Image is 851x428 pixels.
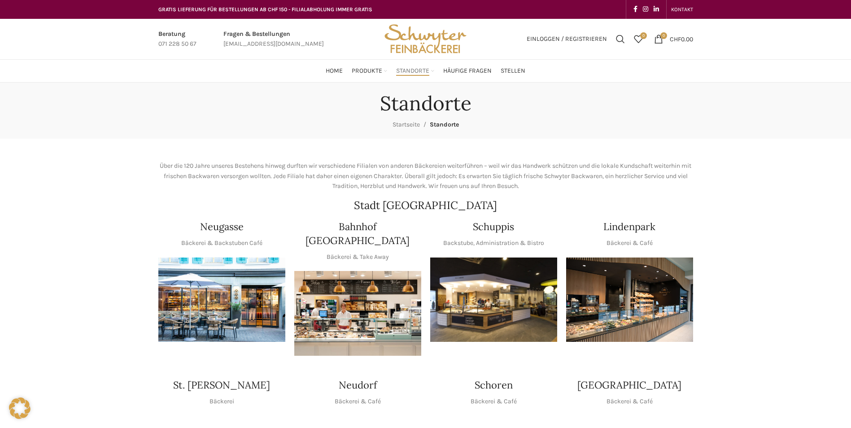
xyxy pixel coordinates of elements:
[631,3,640,16] a: Facebook social link
[158,200,693,211] h2: Stadt [GEOGRAPHIC_DATA]
[640,3,651,16] a: Instagram social link
[640,32,647,39] span: 0
[566,258,693,342] div: 1 / 1
[577,378,681,392] h4: [GEOGRAPHIC_DATA]
[670,35,681,43] span: CHF
[603,220,655,234] h4: Lindenpark
[294,271,421,356] img: Bahnhof St. Gallen
[326,67,343,75] span: Home
[667,0,698,18] div: Secondary navigation
[501,62,525,80] a: Stellen
[173,378,270,392] h4: St. [PERSON_NAME]
[670,35,693,43] bdi: 0.00
[326,62,343,80] a: Home
[181,238,262,248] p: Bäckerei & Backstuben Café
[158,258,285,342] img: Neugasse
[352,67,382,75] span: Produkte
[629,30,647,48] div: Meine Wunschliste
[566,258,693,342] img: 017-e1571925257345
[294,220,421,248] h4: Bahnhof [GEOGRAPHIC_DATA]
[611,30,629,48] a: Suchen
[660,32,667,39] span: 0
[473,220,514,234] h4: Schuppis
[154,62,698,80] div: Main navigation
[607,397,653,406] p: Bäckerei & Café
[430,121,459,128] span: Standorte
[629,30,647,48] a: 0
[335,397,381,406] p: Bäckerei & Café
[527,36,607,42] span: Einloggen / Registrieren
[501,67,525,75] span: Stellen
[471,397,517,406] p: Bäckerei & Café
[671,0,693,18] a: KONTAKT
[352,62,387,80] a: Produkte
[158,29,196,49] a: Infobox link
[380,92,471,115] h1: Standorte
[430,258,557,342] div: 1 / 1
[393,121,420,128] a: Startseite
[671,6,693,13] span: KONTAKT
[522,30,611,48] a: Einloggen / Registrieren
[650,30,698,48] a: 0 CHF0.00
[294,271,421,356] div: 1 / 1
[396,67,429,75] span: Standorte
[381,19,469,59] img: Bäckerei Schwyter
[158,258,285,342] div: 1 / 1
[443,67,492,75] span: Häufige Fragen
[443,238,544,248] p: Backstube, Administration & Bistro
[158,6,372,13] span: GRATIS LIEFERUNG FÜR BESTELLUNGEN AB CHF 150 - FILIALABHOLUNG IMMER GRATIS
[607,238,653,248] p: Bäckerei & Café
[200,220,244,234] h4: Neugasse
[339,378,377,392] h4: Neudorf
[381,35,469,42] a: Site logo
[158,161,693,191] p: Über die 120 Jahre unseres Bestehens hinweg durften wir verschiedene Filialen von anderen Bäckere...
[475,378,513,392] h4: Schoren
[209,397,234,406] p: Bäckerei
[651,3,662,16] a: Linkedin social link
[443,62,492,80] a: Häufige Fragen
[396,62,434,80] a: Standorte
[223,29,324,49] a: Infobox link
[327,252,389,262] p: Bäckerei & Take Away
[430,258,557,342] img: 150130-Schwyter-013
